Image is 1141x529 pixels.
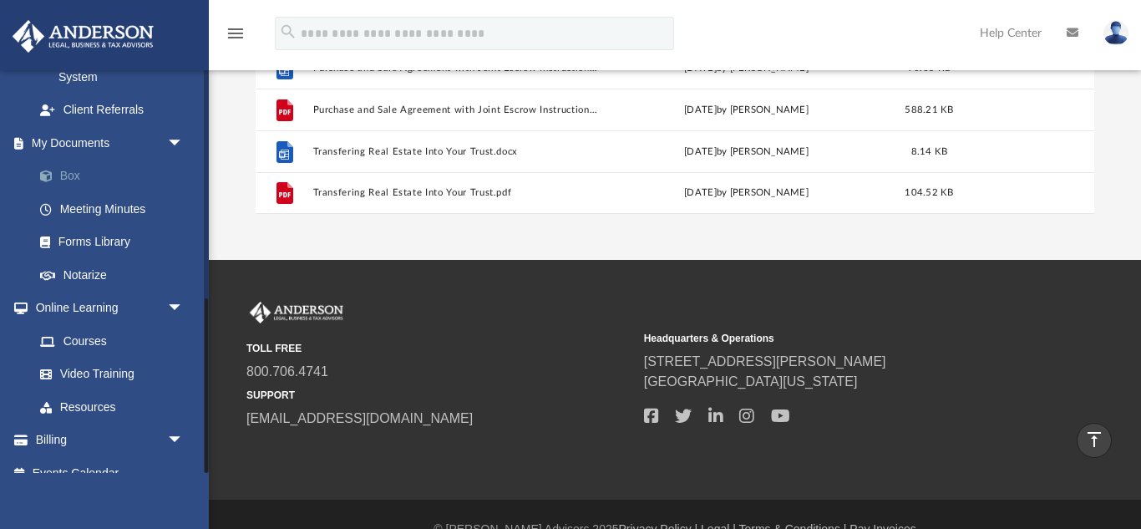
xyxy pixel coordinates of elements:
[910,147,947,156] span: 8.14 KB
[12,292,200,325] a: Online Learningarrow_drop_down
[12,456,209,490] a: Events Calendar
[279,23,297,41] i: search
[23,94,200,127] a: Client Referrals
[905,188,953,197] span: 104.52 KB
[604,145,888,160] div: [DATE] by [PERSON_NAME]
[312,146,596,157] button: Transfering Real Estate Into Your Trust.docx
[1077,423,1112,458] a: vertical_align_top
[246,411,473,425] a: [EMAIL_ADDRESS][DOMAIN_NAME]
[23,192,209,226] a: Meeting Minutes
[312,188,596,199] button: Transfering Real Estate Into Your Trust.pdf
[644,374,858,389] a: [GEOGRAPHIC_DATA][US_STATE]
[905,105,953,114] span: 588.21 KB
[908,64,951,73] span: 70.65 KB
[644,331,1030,346] small: Headquarters & Operations
[246,388,632,403] small: SUPPORT
[644,354,886,369] a: [STREET_ADDRESS][PERSON_NAME]
[23,390,200,424] a: Resources
[8,20,159,53] img: Anderson Advisors Platinum Portal
[23,358,192,391] a: Video Training
[1103,21,1128,45] img: User Pic
[246,302,347,323] img: Anderson Advisors Platinum Portal
[12,424,209,457] a: Billingarrow_drop_down
[604,186,888,201] div: [DATE] by [PERSON_NAME]
[246,341,632,356] small: TOLL FREE
[1084,430,1104,450] i: vertical_align_top
[167,126,200,160] span: arrow_drop_down
[23,258,209,292] a: Notarize
[12,126,209,160] a: My Documentsarrow_drop_down
[226,32,246,43] a: menu
[312,104,596,115] button: Purchase and Sale Agreement with Joint Escrow Instructions.pdf
[23,160,209,193] a: Box
[246,364,328,379] a: 800.706.4741
[167,424,200,458] span: arrow_drop_down
[23,226,200,259] a: Forms Library
[226,23,246,43] i: menu
[604,103,888,118] div: [DATE] by [PERSON_NAME]
[23,324,200,358] a: Courses
[167,292,200,326] span: arrow_drop_down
